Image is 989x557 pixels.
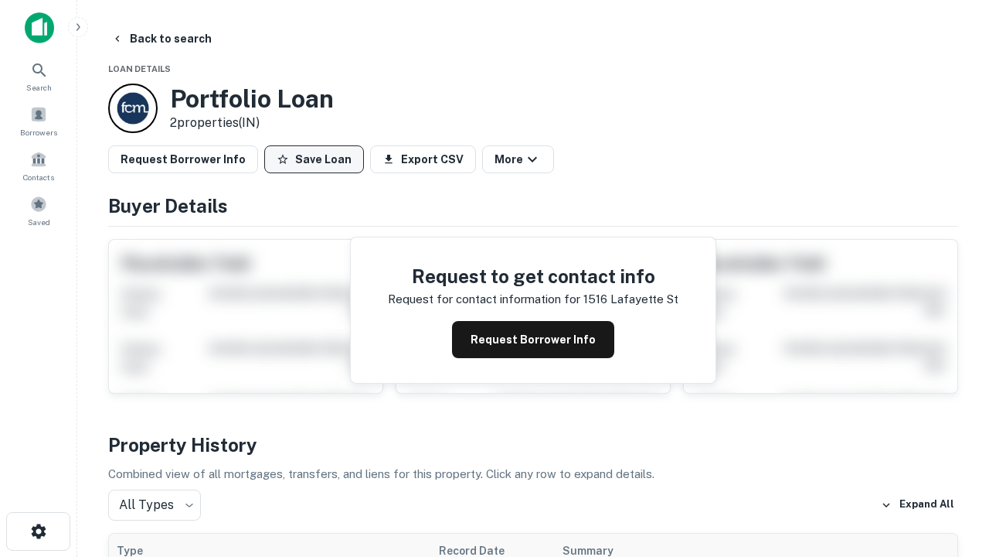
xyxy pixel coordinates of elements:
div: All Types [108,490,201,521]
button: Request Borrower Info [108,145,258,173]
p: 1516 lafayette st [583,290,678,309]
p: Combined view of all mortgages, transfers, and liens for this property. Click any row to expand d... [108,465,958,484]
h4: Buyer Details [108,192,958,220]
h3: Portfolio Loan [170,84,334,114]
p: 2 properties (IN) [170,114,334,132]
button: Save Loan [264,145,364,173]
button: Expand All [877,494,958,517]
span: Search [26,81,52,94]
button: More [482,145,554,173]
span: Borrowers [20,126,57,138]
span: Contacts [23,171,54,183]
button: Request Borrower Info [452,321,614,358]
a: Saved [5,190,73,231]
img: capitalize-icon.png [25,12,54,43]
span: Saved [28,216,50,228]
a: Contacts [5,145,73,186]
h4: Request to get contact info [388,262,678,290]
p: Request for contact information for [388,290,580,309]
h4: Property History [108,431,958,459]
a: Borrowers [5,100,73,142]
button: Export CSV [370,145,476,173]
span: Loan Details [108,64,171,73]
button: Back to search [105,25,218,53]
a: Search [5,55,73,97]
iframe: Chat Widget [912,433,989,507]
